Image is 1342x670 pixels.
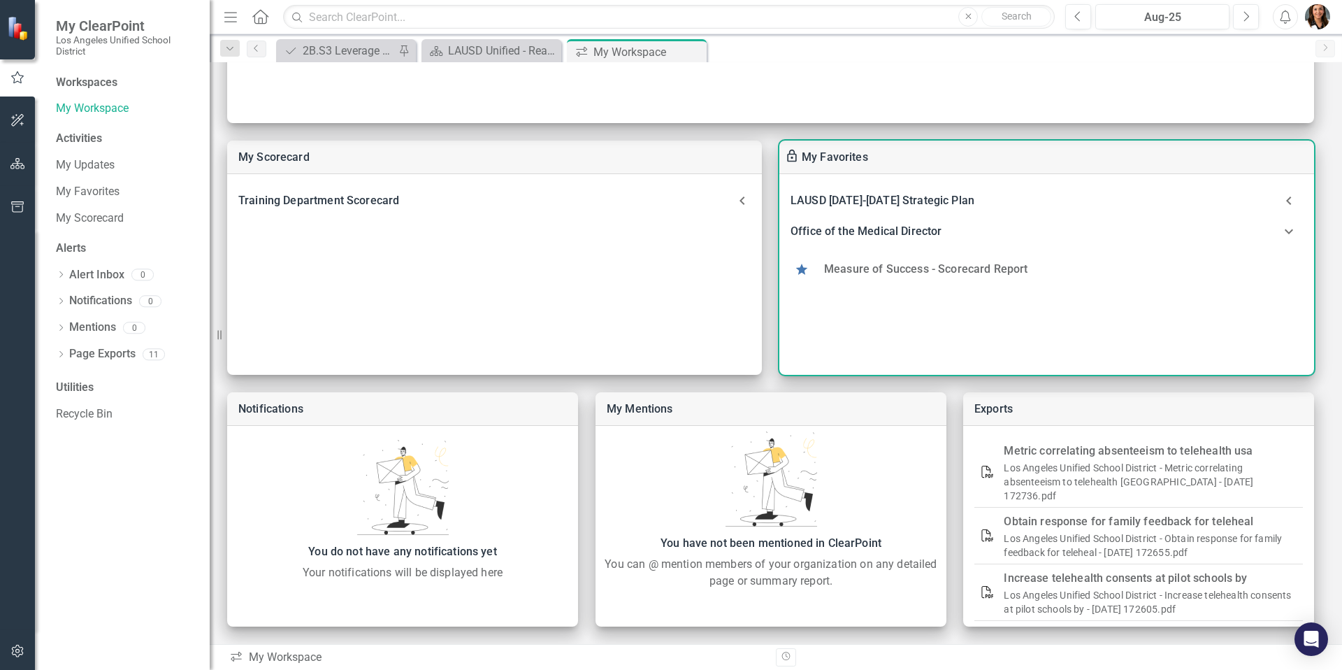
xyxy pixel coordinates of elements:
[824,262,1028,276] a: Measure of Success - Scorecard Report
[56,101,196,117] a: My Workspace
[974,402,1013,415] a: Exports
[69,293,132,309] a: Notifications
[1004,462,1253,501] a: Los Angeles Unified School District - Metric correlating absenteeism to telehealth [GEOGRAPHIC_DA...
[234,542,571,562] div: You do not have any notifications yet
[303,42,395,59] div: 2B.S3 Leverage community schools, wellness centers, and partnerships to promote safe, welcoming, ...
[238,402,303,415] a: Notifications
[69,346,136,362] a: Page Exports
[1004,569,1292,588] div: Increase telehealth consents at pilot schools by
[593,43,703,61] div: My Workspace
[448,42,558,59] div: LAUSD Unified - Ready for the World
[283,5,1055,29] input: Search ClearPoint...
[56,17,196,34] span: My ClearPoint
[779,216,1314,247] div: Office of the Medical Director
[131,269,154,281] div: 0
[425,42,558,59] a: LAUSD Unified - Ready for the World
[139,295,161,307] div: 0
[56,211,196,227] a: My Scorecard
[56,241,196,257] div: Alerts
[779,185,1314,216] div: LAUSD [DATE]-[DATE] Strategic Plan
[1004,441,1292,461] div: Metric correlating absenteeism to telehealth usa
[607,402,673,415] a: My Mentions
[227,185,762,216] div: Training Department Scorecard
[69,320,116,336] a: Mentions
[56,157,196,173] a: My Updates
[143,348,165,360] div: 11
[1004,590,1291,615] a: Los Angeles Unified School District - Increase telehealth consents at pilot schools by - [DATE] 1...
[238,191,734,211] div: Training Department Scorecard
[7,16,31,41] img: ClearPoint Strategy
[1004,512,1292,532] div: Obtain response for family feedback for teleheal
[1294,622,1328,656] div: Open Intercom Messenger
[981,7,1051,27] button: Search
[56,184,196,200] a: My Favorites
[1002,10,1032,22] span: Search
[791,191,1275,211] div: LAUSD [DATE]-[DATE] Strategic Plan
[56,75,117,91] div: Workspaces
[802,150,868,164] a: My Favorites
[229,650,765,666] div: My Workspace
[234,564,571,581] div: Your notifications will be displayed here
[56,380,196,396] div: Utilities
[56,406,196,422] a: Recycle Bin
[1004,533,1282,558] a: Los Angeles Unified School District - Obtain response for family feedback for teleheal - [DATE] 1...
[1004,625,1292,645] div: Increase telehealth consents at pilot schools by
[791,222,1275,241] div: Office of the Medical Director
[56,34,196,57] small: Los Angeles Unified School District
[785,149,802,166] div: To enable drag & drop and resizing, please duplicate this workspace from “Manage Workspaces”
[603,534,939,553] div: You have not been mentioned in ClearPoint
[603,556,939,590] div: You can @ mention members of your organization on any detailed page or summary report.
[56,131,196,147] div: Activities
[238,150,310,164] a: My Scorecard
[69,267,124,283] a: Alert Inbox
[1095,4,1229,29] button: Aug-25
[280,42,395,59] a: 2B.S3 Leverage community schools, wellness centers, and partnerships to promote safe, welcoming, ...
[1100,9,1225,26] div: Aug-25
[123,322,145,334] div: 0
[1305,4,1330,29] img: ELVA CORTEZ-COVARRUBIAS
